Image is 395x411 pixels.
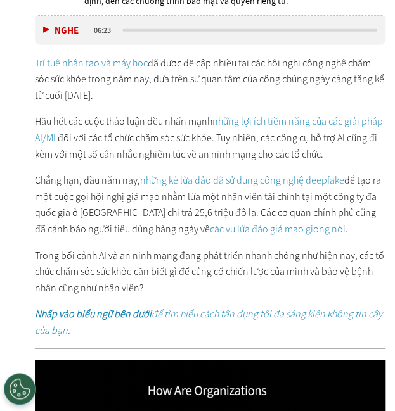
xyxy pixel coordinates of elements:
[35,307,382,337] a: Nhấp vào biểu ngữ bên dướiđể tìm hiểu cách tận dụng tối đa sáng kiến ​​không tin cậy của bạn.
[35,307,152,320] font: Nhấp vào biểu ngữ bên dưới
[346,222,348,236] font: .
[140,174,344,187] a: những kẻ lừa đảo đã sử dụng công nghệ deepfake
[35,56,384,102] font: đã được đề cập nhiều tại các hội nghị công nghệ chăm sóc sức khỏe trong năm nay, dựa trên sự quan...
[35,115,383,144] a: những lợi ích tiềm năng của các giải pháp AI/ML
[4,373,36,405] div: Cài đặt Cookie
[35,174,381,236] font: để tạo ra một cuộc gọi hội nghị giả mạo nhằm lừa một nhân viên tài chính tại một công ty đa quốc ...
[210,222,346,236] a: các vụ lừa đảo giả mạo giọng nói
[55,24,79,37] font: Nghe
[35,131,377,161] font: đối với các tổ chức chăm sóc sức khỏe. Tuy nhiên, các công cụ hỗ trợ AI cũng đi kèm với một số câ...
[35,115,212,128] font: Hầu hết các cuộc thảo luận đều nhấn mạnh
[35,307,382,337] font: để tìm hiểu cách tận dụng tối đa sáng kiến ​​không tin cậy của bạn.
[43,26,79,35] button: Nghe
[4,373,36,405] button: Mở Tùy chọn
[35,249,384,294] font: Trong bối cảnh AI và an ninh mạng đang phát triển nhanh chóng như hiện nay, các tổ chức chăm sóc ...
[35,174,140,187] font: Chẳng hạn, đầu năm nay,
[94,25,111,35] font: 06:23
[92,25,120,36] div: khoảng thời gian
[35,16,386,45] div: trình phát phương tiện
[35,56,148,70] a: Trí tuệ nhân tạo và máy học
